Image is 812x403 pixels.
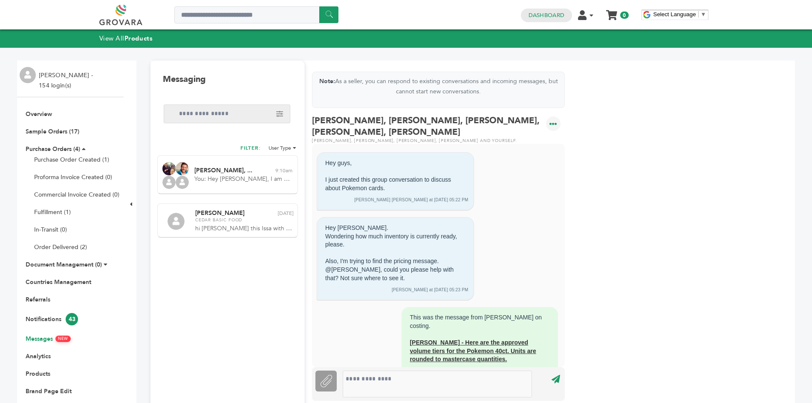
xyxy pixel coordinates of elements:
[354,197,468,203] div: [PERSON_NAME] [PERSON_NAME] at [DATE] 05:22 PM
[322,156,468,195] div: Hey guys, I just created this group conversation to discuss about Pokemon cards.
[701,11,706,17] span: ▼
[164,104,290,123] input: Search messages
[698,11,699,17] span: ​
[99,34,153,43] a: View AllProducts
[34,191,119,199] a: Commercial Invoice Created (0)
[26,278,91,286] a: Countries Management
[410,313,550,339] div: This was the message from [PERSON_NAME] on costing.
[653,11,696,17] span: Select Language
[26,145,80,153] a: Purchase Orders (4)
[194,168,252,174] span: [PERSON_NAME], ...
[34,243,87,251] a: Order Delivered (2)
[312,112,565,138] div: [PERSON_NAME], [PERSON_NAME], [PERSON_NAME], [PERSON_NAME], [PERSON_NAME]
[34,226,67,234] a: In-Transit (0)
[312,76,564,97] p: As a seller, you can respond to existing conversations and incoming messages, but cannot start ne...
[34,173,112,181] a: Proforma Invoice Created (0)
[26,370,50,378] a: Products
[26,387,72,395] a: Brand Page Edit
[325,232,465,249] div: Wondering how much inventory is currently ready, please.
[607,8,616,17] a: My Cart
[34,156,109,164] a: Purchase Order Created (1)
[26,110,52,118] a: Overview
[278,211,293,216] span: [DATE]
[275,168,292,173] span: 9:10am
[176,176,189,189] img: profile.png
[26,352,51,360] a: Analytics
[26,335,71,343] a: MessagesNEW
[653,11,706,17] a: Select Language​
[325,257,465,282] div: Also, I'm trying to find the pricing message. @[PERSON_NAME], could you please help with that? No...
[163,74,206,85] h1: Messaging
[195,224,294,233] span: hi [PERSON_NAME] this Issa with cedar markets, I wanted to place an order for pokemon cards but i...
[312,138,565,144] div: [PERSON_NAME], [PERSON_NAME], [PERSON_NAME], [PERSON_NAME] and yourself.
[410,339,536,379] b: [PERSON_NAME] - Here are the approved volume tiers for the Pokemon 40ct. Units are rounded to mas...
[194,175,293,183] span: You: Hey [PERSON_NAME], I am working on a getting a deck with display information now, but I was ...
[195,210,245,216] span: [PERSON_NAME]
[34,208,71,216] a: Fulfillment (1)
[174,6,338,23] input: Search a product or brand...
[162,176,176,189] img: profile.png
[620,12,628,19] span: 0
[26,315,78,323] a: Notifications43
[20,67,36,83] img: profile.png
[240,145,261,154] h2: FILTER:
[66,313,78,325] span: 43
[26,296,50,304] a: Referrals
[26,128,79,136] a: Sample Orders (17)
[392,287,468,293] div: [PERSON_NAME] at [DATE] 05:23 PM
[529,12,564,19] a: Dashboard
[124,34,153,43] strong: Products
[315,371,337,391] label: Attachment File
[55,336,71,342] span: NEW
[39,70,95,91] li: [PERSON_NAME] - 154 login(s)
[322,221,468,285] div: Hey [PERSON_NAME].
[168,213,185,230] img: profile.png
[195,217,293,223] span: Cedar Basic Food
[319,77,335,85] strong: Note:
[269,145,296,151] li: User Type
[26,261,102,269] a: Document Management (0)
